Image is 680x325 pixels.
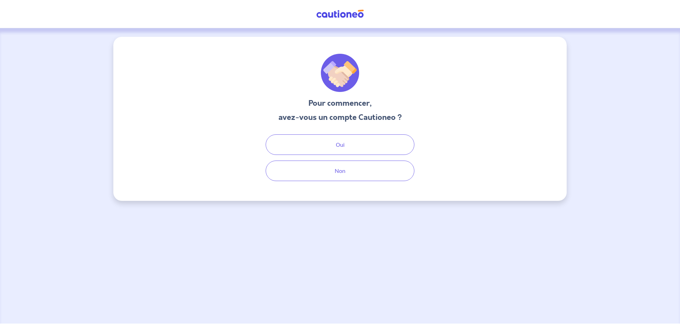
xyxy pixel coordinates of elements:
[278,112,402,123] h3: avez-vous un compte Cautioneo ?
[313,10,367,18] img: Cautioneo
[321,54,359,92] img: illu_welcome.svg
[278,98,402,109] h3: Pour commencer,
[266,161,414,181] button: Non
[266,134,414,155] button: Oui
